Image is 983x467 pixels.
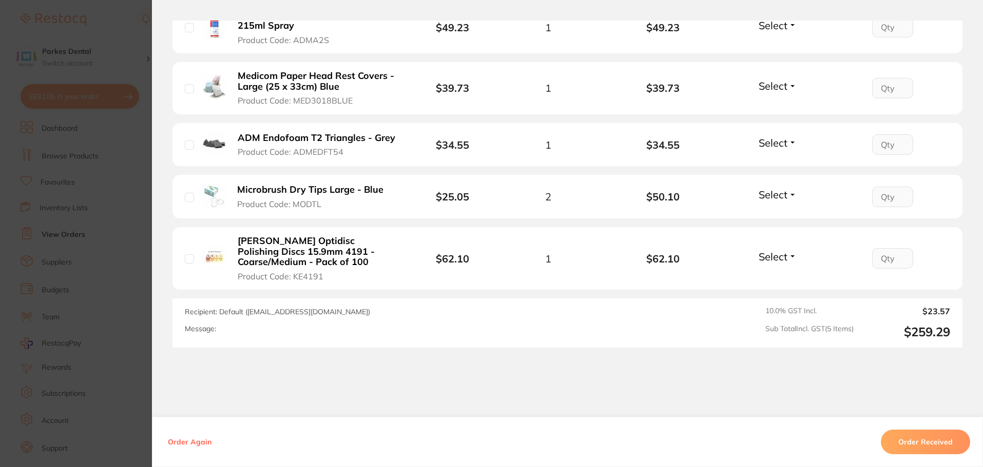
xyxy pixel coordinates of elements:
[545,139,551,151] span: 1
[238,71,396,92] b: Medicom Paper Head Rest Covers - Large (25 x 33cm) Blue
[238,133,395,144] b: ADM Endofoam T2 Triangles - Grey
[606,253,721,265] b: $62.10
[545,22,551,33] span: 1
[759,188,787,201] span: Select
[862,307,950,316] output: $23.57
[862,324,950,339] output: $259.29
[237,199,321,209] span: Product Code: MODTL
[235,70,399,106] button: Medicom Paper Head Rest Covers - Large (25 x 33cm) Blue Product Code: MED3018BLUE
[235,235,399,281] button: [PERSON_NAME] Optidisc Polishing Discs 15.9mm 4191 - Coarse/Medium - Pack of 100 Product Code: KE...
[436,138,469,151] b: $34.55
[606,191,721,202] b: $50.10
[238,236,396,268] b: [PERSON_NAME] Optidisc Polishing Discs 15.9mm 4191 - Coarse/Medium - Pack of 100
[436,82,469,94] b: $39.73
[606,22,721,33] b: $49.23
[759,250,787,263] span: Select
[436,252,469,265] b: $62.10
[202,131,227,156] img: ADM Endofoam T2 Triangles - Grey
[759,136,787,149] span: Select
[756,19,800,32] button: Select
[545,191,551,202] span: 2
[756,136,800,149] button: Select
[165,437,215,446] button: Order Again
[759,79,787,92] span: Select
[235,9,399,45] button: ADM Attach 2 Tray Adhesive 215ml Spray Product Code: ADMA2S
[238,96,353,105] span: Product Code: MED3018BLUE
[756,79,800,92] button: Select
[756,250,800,263] button: Select
[185,324,216,333] label: Message:
[606,139,721,151] b: $34.55
[872,134,913,155] input: Qty
[872,248,913,269] input: Qty
[234,184,395,209] button: Microbrush Dry Tips Large - Blue Product Code: MODTL
[202,245,227,270] img: Hawe Optidisc Polishing Discs 15.9mm 4191 - Coarse/Medium - Pack of 100
[436,21,469,34] b: $49.23
[238,10,396,31] b: ADM Attach 2 Tray Adhesive 215ml Spray
[881,430,970,454] button: Order Received
[238,147,343,156] span: Product Code: ADMEDFT54
[202,74,227,99] img: Medicom Paper Head Rest Covers - Large (25 x 33cm) Blue
[185,307,370,316] span: Recipient: Default ( [EMAIL_ADDRESS][DOMAIN_NAME] )
[872,17,913,37] input: Qty
[756,188,800,201] button: Select
[202,14,227,39] img: ADM Attach 2 Tray Adhesive 215ml Spray
[765,307,854,316] span: 10.0 % GST Incl.
[545,253,551,265] span: 1
[765,324,854,339] span: Sub Total Incl. GST ( 5 Items)
[238,272,323,281] span: Product Code: KE4191
[606,82,721,94] b: $39.73
[436,190,469,203] b: $25.05
[759,19,787,32] span: Select
[238,35,329,45] span: Product Code: ADMA2S
[872,187,913,207] input: Qty
[872,78,913,98] input: Qty
[202,183,226,208] img: Microbrush Dry Tips Large - Blue
[235,132,399,157] button: ADM Endofoam T2 Triangles - Grey Product Code: ADMEDFT54
[545,82,551,94] span: 1
[237,185,383,195] b: Microbrush Dry Tips Large - Blue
